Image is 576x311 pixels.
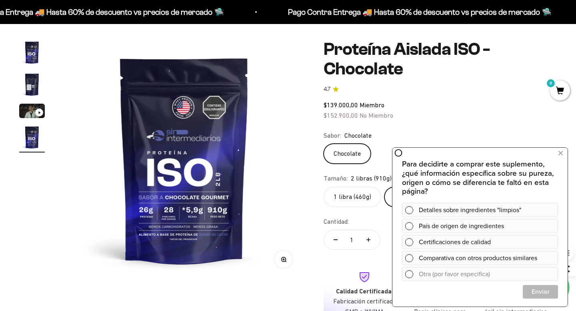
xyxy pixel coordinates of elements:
[324,40,557,78] h1: Proteína Aislada ISO - Chocolate
[324,85,330,94] span: 4.7
[324,85,557,94] a: 4.74.7 de 5.0 estrellas
[392,147,568,307] iframe: zigpoll-iframe
[357,230,380,249] button: Aumentar cantidad
[19,72,45,100] button: Ir al artículo 2
[360,112,393,119] span: No Miembro
[19,72,45,97] img: Proteína Aislada ISO - Chocolate
[324,112,358,119] span: $152.900,00
[274,6,538,18] p: Pago Contra Entrega 🚚 Hasta 60% de descuento vs precios de mercado 🛸
[336,287,393,295] strong: Calidad Certificada:
[19,40,45,65] img: Proteína Aislada ISO - Chocolate
[19,124,45,152] button: Ir al artículo 4
[19,40,45,68] button: Ir al artículo 1
[550,87,570,96] a: 0
[19,124,45,150] img: Proteína Aislada ISO - Chocolate
[546,78,556,88] mark: 0
[324,217,349,227] label: Cantidad:
[351,173,392,184] span: 2 libras (910g)
[324,101,358,108] span: $139.000,00
[19,104,45,120] button: Ir al artículo 3
[360,101,384,108] span: Miembro
[324,230,347,249] button: Reducir cantidad
[344,130,372,141] span: Chocolate
[324,130,341,141] legend: Sabor:
[64,40,304,280] img: Proteína Aislada ISO - Chocolate
[324,173,348,184] legend: Tamaño:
